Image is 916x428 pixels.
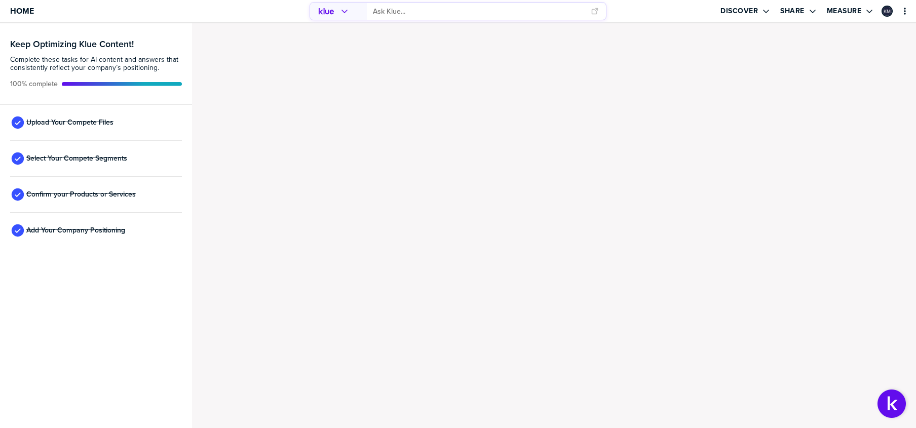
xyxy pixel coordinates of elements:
span: Upload Your Compete Files [26,119,113,127]
span: Select Your Compete Segments [26,154,127,163]
input: Ask Klue... [373,3,585,20]
img: 84cfbf81ba379cda479af9dee77e49c5-sml.png [883,7,892,16]
span: Home [10,7,34,15]
span: Add Your Company Positioning [26,226,125,235]
label: Discover [720,7,758,16]
div: Kacie McDonald [882,6,893,17]
span: Active [10,80,58,88]
button: Open Support Center [877,390,906,418]
h3: Keep Optimizing Klue Content! [10,40,182,49]
label: Measure [827,7,862,16]
span: Confirm your Products or Services [26,190,136,199]
label: Share [780,7,805,16]
span: Complete these tasks for AI content and answers that consistently reflect your company’s position... [10,56,182,72]
a: Edit Profile [881,5,894,18]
